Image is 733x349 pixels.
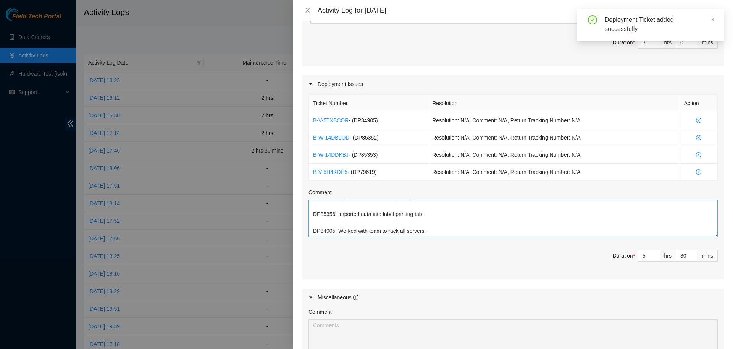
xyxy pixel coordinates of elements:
label: Comment [308,188,332,196]
div: Miscellaneous [318,293,358,302]
td: Resolution: N/A, Comment: N/A, Return Tracking Number: N/A [428,146,680,164]
span: caret-right [308,295,313,300]
span: - ( DP85352 ) [349,135,378,141]
label: Comment [308,308,332,316]
span: - ( DP85353 ) [349,152,378,158]
span: caret-right [308,82,313,86]
div: Deployment Ticket added successfully [605,15,715,34]
span: close-circle [684,118,713,123]
th: Resolution [428,95,680,112]
span: close-circle [684,152,713,157]
td: Resolution: N/A, Comment: N/A, Return Tracking Number: N/A [428,164,680,181]
td: Resolution: N/A, Comment: N/A, Return Tracking Number: N/A [428,129,680,146]
span: check-circle [588,15,597,24]
a: B-V-5TXBCOR [313,117,349,123]
th: Action [680,95,718,112]
th: Ticket Number [309,95,428,112]
div: Miscellaneous info-circle [302,289,724,306]
span: - ( DP84905 ) [349,117,378,123]
span: close-circle [684,169,713,175]
a: B-W-14DDKBJ [313,152,349,158]
a: B-V-5H4KDH5 [313,169,347,175]
div: Activity Log for [DATE] [318,6,724,15]
textarea: Comment [308,200,718,237]
span: info-circle [353,295,358,300]
button: Close [302,7,313,14]
span: close [710,17,715,22]
div: hrs [660,250,676,262]
td: Resolution: N/A, Comment: N/A, Return Tracking Number: N/A [428,112,680,129]
span: - ( DP79619 ) [347,169,376,175]
a: B-W-14DB0OD [313,135,349,141]
span: close [305,7,311,13]
div: Duration [613,252,635,260]
div: mins [697,250,718,262]
div: Deployment Issues [302,75,724,93]
span: close-circle [684,135,713,140]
